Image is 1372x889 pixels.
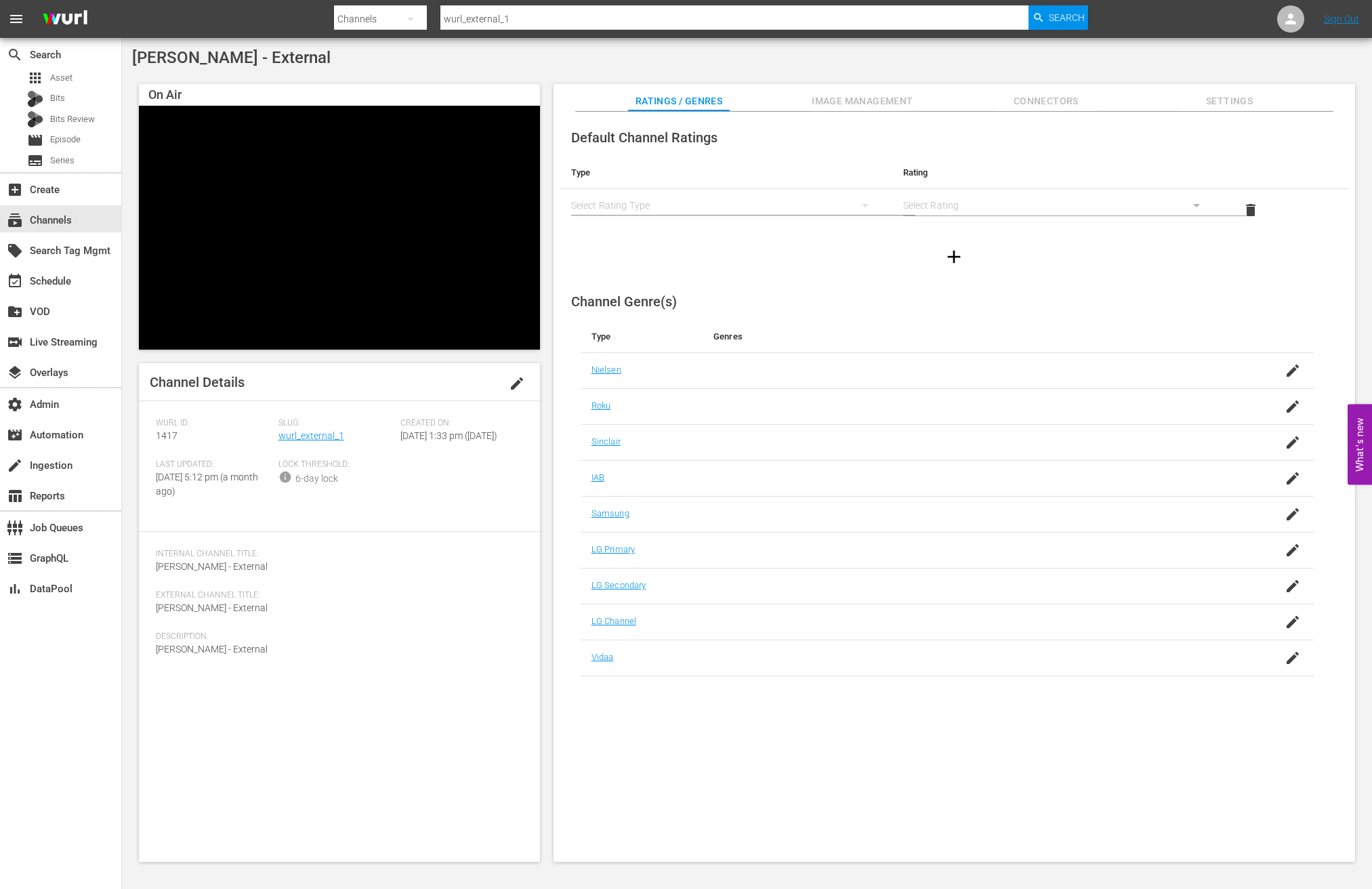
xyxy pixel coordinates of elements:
a: Nielsen [591,365,621,375]
span: Ratings / Genres [628,93,730,110]
a: Sign Out [1324,14,1359,24]
span: On Air [148,87,182,102]
span: GraphQL [7,550,23,566]
span: Lock Threshold: [278,459,394,470]
a: IAB [591,472,604,482]
div: Bits Review [27,111,43,127]
span: [PERSON_NAME] - External [156,561,268,572]
a: LG Channel [591,616,636,626]
a: LG Secondary [591,580,646,590]
span: Asset [27,70,43,86]
span: Asset [50,71,72,85]
th: Genres [703,321,1232,353]
a: LG Primary [591,544,635,554]
span: Last Updated: [156,459,272,470]
span: Schedule [7,273,23,289]
span: Connectors [995,93,1097,110]
span: subscriptions [7,212,23,228]
span: Channel Details [150,374,245,390]
span: Description: [156,632,516,642]
span: Series [27,152,43,169]
span: [PERSON_NAME] - External [132,48,331,67]
span: External Channel Title: [156,590,516,601]
button: Search [1028,5,1088,30]
a: Sinclair [591,436,621,447]
span: Channel Genre(s) [571,293,677,310]
th: Type [581,321,703,353]
span: Search [1049,5,1085,30]
span: Image Management [812,93,913,110]
span: Automation [7,427,23,443]
span: Settings [1179,93,1281,110]
span: [PERSON_NAME] - External [156,644,268,655]
span: Default Channel Ratings [571,129,718,146]
span: Wurl ID: [156,418,272,429]
div: Bits [27,91,43,107]
button: delete [1234,194,1267,226]
span: Created On: [400,418,516,429]
span: Bits Review [50,112,95,126]
span: Create [7,182,23,198]
span: info [278,470,292,484]
div: 6-day lock [295,472,338,486]
span: Episode [27,132,43,148]
span: [DATE] 5:12 pm (a month ago) [156,472,258,497]
th: Rating [892,157,1224,189]
span: [DATE] 1:33 pm ([DATE]) [400,430,497,441]
span: Slug: [278,418,394,429]
span: Overlays [7,365,23,381]
a: Samsung [591,508,629,518]
span: edit [509,375,525,392]
span: Admin [7,396,23,413]
span: Series [50,154,75,167]
span: Ingestion [7,457,23,474]
span: Job Queues [7,520,23,536]
span: DataPool [7,581,23,597]
a: Roku [591,400,611,411]
span: Live Streaming [7,334,23,350]
img: ans4CAIJ8jUAAAAAAAAAAAAAAAAAAAAAAAAgQb4GAAAAAAAAAAAAAAAAAAAAAAAAJMjXAAAAAAAAAAAAAAAAAAAAAAAAgAT5G... [33,3,98,35]
span: VOD [7,304,23,320]
span: menu [8,11,24,27]
span: Reports [7,488,23,504]
span: Episode [50,133,81,146]
th: Type [560,157,892,189]
span: Search [7,47,23,63]
button: Open Feedback Widget [1348,405,1372,485]
table: simple table [560,157,1348,231]
a: Vidaa [591,652,614,662]
div: Video Player [139,106,540,350]
span: 1417 [156,430,178,441]
span: Internal Channel Title: [156,549,516,560]
span: delete [1243,202,1259,218]
span: Search Tag Mgmt [7,243,23,259]
span: [PERSON_NAME] - External [156,602,268,613]
span: Bits [50,91,65,105]
button: edit [501,367,533,400]
a: wurl_external_1 [278,430,344,441]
